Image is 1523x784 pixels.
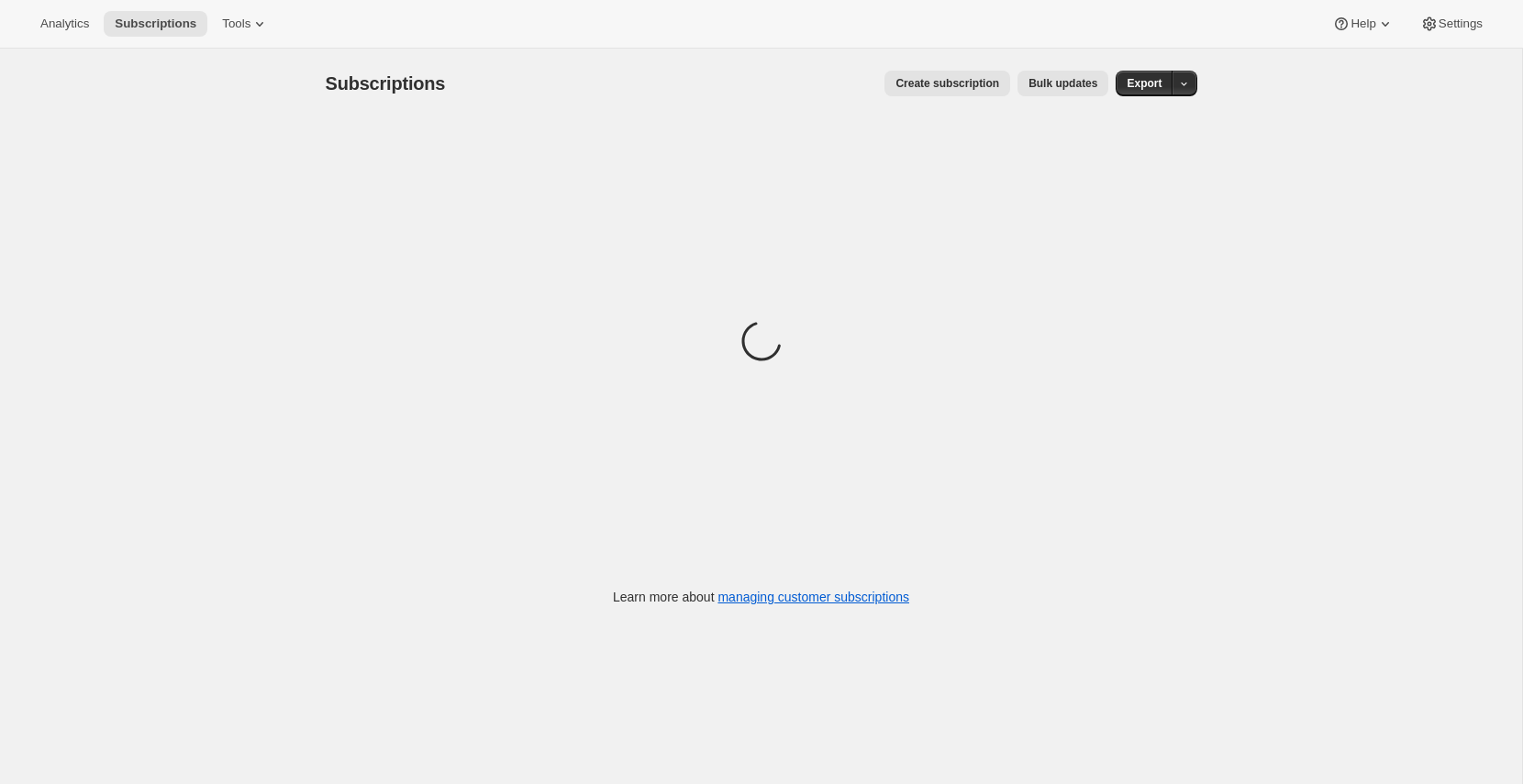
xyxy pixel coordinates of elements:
span: Bulk updates [1028,76,1097,91]
button: Export [1116,71,1173,96]
span: Subscriptions [326,73,446,94]
button: Bulk updates [1017,71,1108,96]
span: Analytics [40,17,89,31]
button: Help [1321,11,1405,37]
button: Subscriptions [104,11,207,37]
span: Tools [222,17,250,31]
button: Create subscription [884,71,1010,96]
span: Settings [1439,17,1483,31]
span: Help [1351,17,1375,31]
p: Learn more about [613,588,909,606]
a: managing customer subscriptions [717,590,909,604]
span: Export [1127,76,1162,91]
button: Settings [1409,11,1494,37]
span: Subscriptions [115,17,196,31]
span: Create subscription [895,76,999,91]
button: Analytics [29,11,100,37]
button: Tools [211,11,280,37]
